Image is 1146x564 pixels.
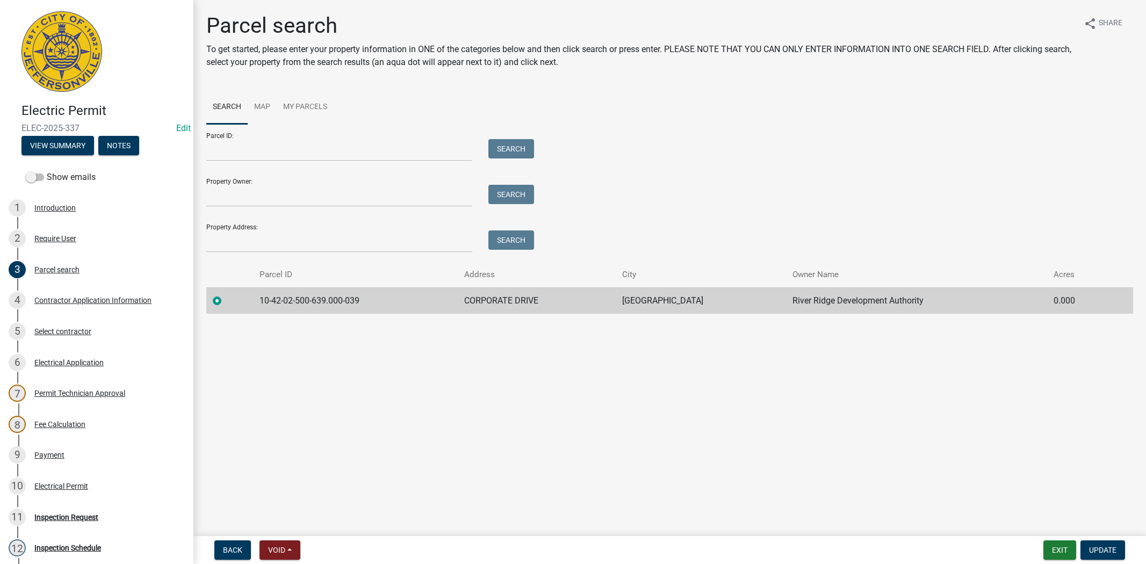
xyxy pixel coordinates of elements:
[34,389,125,397] div: Permit Technician Approval
[98,142,139,150] wm-modal-confirm: Notes
[206,43,1075,69] p: To get started, please enter your property information in ONE of the categories below and then cl...
[253,262,458,287] th: Parcel ID
[1099,17,1122,30] span: Share
[488,185,534,204] button: Search
[21,142,94,150] wm-modal-confirm: Summary
[34,544,101,552] div: Inspection Schedule
[616,287,786,314] td: [GEOGRAPHIC_DATA]
[1047,287,1109,314] td: 0.000
[98,136,139,155] button: Notes
[9,354,26,371] div: 6
[786,287,1047,314] td: River Ridge Development Authority
[26,171,96,184] label: Show emails
[9,292,26,309] div: 4
[214,540,251,560] button: Back
[1075,13,1131,34] button: shareShare
[34,451,64,459] div: Payment
[1084,17,1097,30] i: share
[21,123,172,133] span: ELEC-2025-337
[34,235,76,242] div: Require User
[34,204,76,212] div: Introduction
[1080,540,1125,560] button: Update
[253,287,458,314] td: 10-42-02-500-639.000-039
[206,90,248,125] a: Search
[268,546,285,554] span: Void
[1043,540,1076,560] button: Exit
[34,359,104,366] div: Electrical Application
[1089,546,1116,554] span: Update
[9,539,26,556] div: 12
[277,90,334,125] a: My Parcels
[34,328,91,335] div: Select contractor
[488,139,534,158] button: Search
[9,230,26,247] div: 2
[206,13,1075,39] h1: Parcel search
[1047,262,1109,287] th: Acres
[21,11,102,92] img: City of Jeffersonville, Indiana
[34,482,88,490] div: Electrical Permit
[248,90,277,125] a: Map
[488,230,534,250] button: Search
[223,546,242,554] span: Back
[458,262,616,287] th: Address
[34,297,152,304] div: Contractor Application Information
[34,421,85,428] div: Fee Calculation
[9,261,26,278] div: 3
[176,123,191,133] a: Edit
[9,199,26,216] div: 1
[9,509,26,526] div: 11
[21,103,185,119] h4: Electric Permit
[9,323,26,340] div: 5
[260,540,300,560] button: Void
[34,514,98,521] div: Inspection Request
[458,287,616,314] td: CORPORATE DRIVE
[9,478,26,495] div: 10
[9,385,26,402] div: 7
[21,136,94,155] button: View Summary
[9,416,26,433] div: 8
[9,446,26,464] div: 9
[34,266,80,273] div: Parcel search
[616,262,786,287] th: City
[176,123,191,133] wm-modal-confirm: Edit Application Number
[786,262,1047,287] th: Owner Name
